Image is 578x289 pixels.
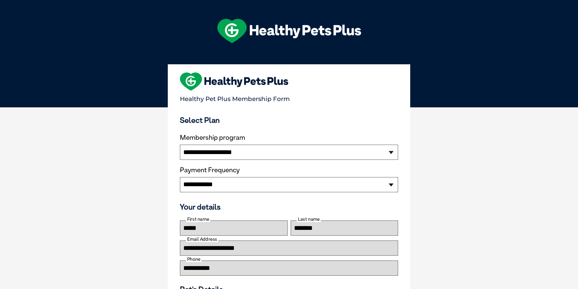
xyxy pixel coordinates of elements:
[186,217,210,222] label: First name
[297,217,321,222] label: Last name
[180,166,240,174] label: Payment Frequency
[186,237,218,242] label: Email Address
[180,92,398,102] p: Healthy Pet Plus Membership Form
[186,257,201,262] label: Phone
[180,72,288,91] img: heart-shape-hpp-logo-large.png
[217,19,361,43] img: hpp-logo-landscape-green-white.png
[180,116,398,125] h3: Select Plan
[180,202,398,211] h3: Your details
[180,134,398,142] label: Membership program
